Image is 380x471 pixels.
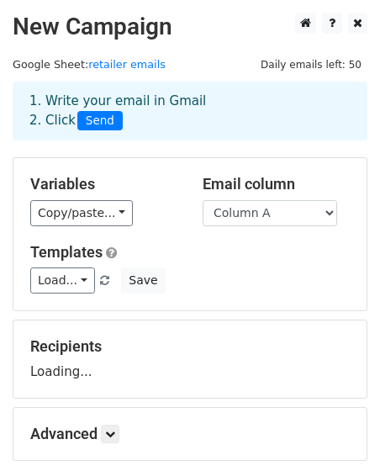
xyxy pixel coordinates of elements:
a: retailer emails [88,58,166,71]
a: Copy/paste... [30,200,133,226]
div: 1. Write your email in Gmail 2. Click [17,92,363,130]
button: Save [121,267,165,294]
small: Google Sheet: [13,58,166,71]
span: Send [77,111,123,131]
span: Daily emails left: 50 [255,56,367,74]
a: Load... [30,267,95,294]
a: Daily emails left: 50 [255,58,367,71]
h5: Variables [30,175,177,193]
h5: Email column [203,175,350,193]
h2: New Campaign [13,13,367,41]
a: Templates [30,243,103,261]
h5: Advanced [30,425,350,443]
div: Loading... [30,337,350,381]
h5: Recipients [30,337,350,356]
